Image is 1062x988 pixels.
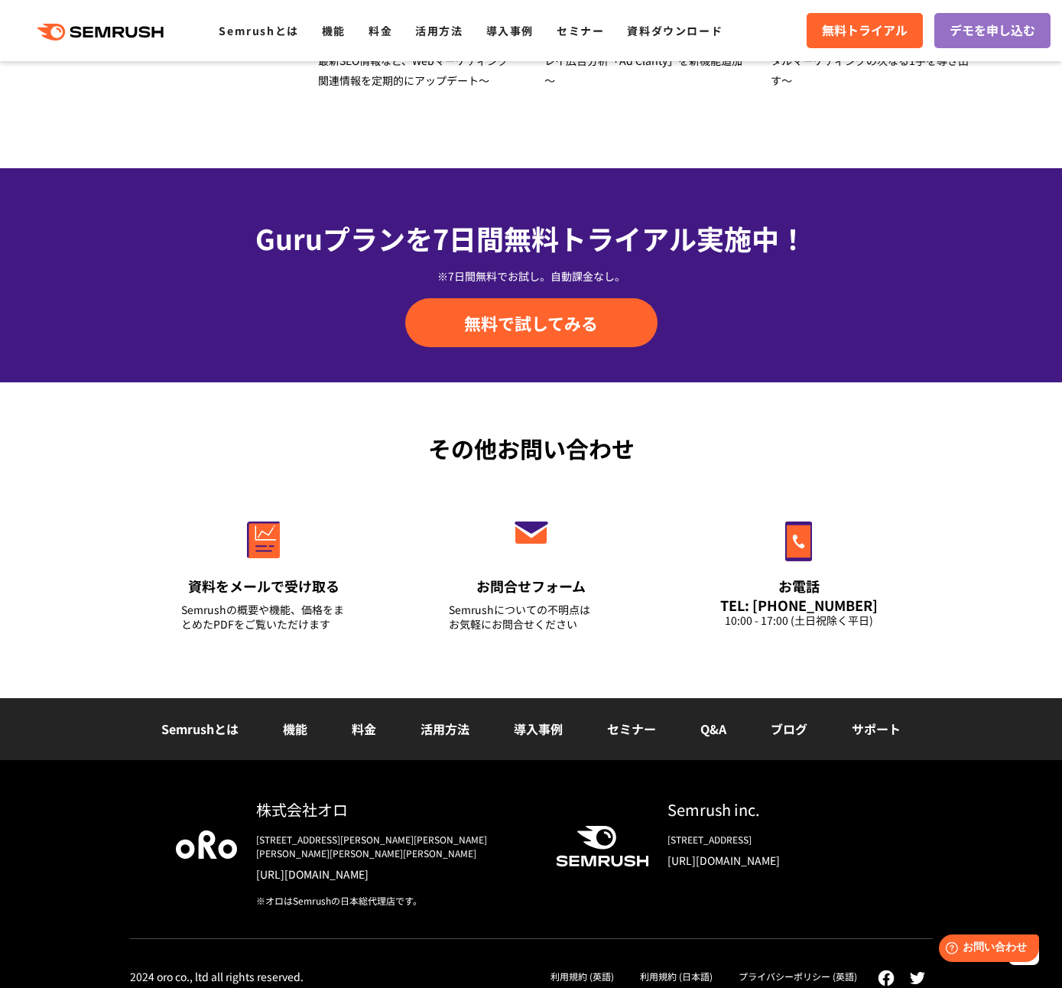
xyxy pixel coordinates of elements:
div: Semrush inc. [667,798,887,821]
span: 「Semrush」国内登録アカウント10,000突破！ ～新機能続々リリース！ディスプレイ広告分析「Ad Clarity」を新機能追加～ [544,13,742,88]
a: 資料をメールで受け取る Semrushの概要や機能、価格をまとめたPDFをご覧いただけます [149,489,378,651]
img: twitter [910,972,925,984]
img: oro company [176,830,237,858]
span: 『Semrush』国内利用アカウント7,000突破！新機能、続々アップデート ～デジタルマーケティングの次なる1手を導き出す～ [771,13,969,88]
div: [STREET_ADDRESS][PERSON_NAME][PERSON_NAME][PERSON_NAME][PERSON_NAME][PERSON_NAME] [256,833,531,860]
div: その他お問い合わせ [130,431,933,466]
div: [STREET_ADDRESS] [667,833,887,847]
a: 利用規約 (英語) [550,970,614,983]
a: Semrushとは [161,720,239,738]
a: 資料ダウンロード [627,23,723,38]
div: お電話 [716,577,882,596]
a: 導入事例 [486,23,534,38]
a: 料金 [369,23,392,38]
a: [URL][DOMAIN_NAME] [256,866,531,882]
div: Semrushの概要や機能、価格をまとめたPDFをご覧いただけます [181,603,346,632]
div: ※オロはSemrushの日本総代理店です。 [256,894,531,908]
span: 無料トライアル実施中！ [504,218,807,258]
div: 株式会社オロ [256,798,531,821]
a: 活用方法 [421,720,469,738]
div: お問合せフォーム [449,577,614,596]
a: プライバシーポリシー (英語) [739,970,857,983]
a: セミナー [607,720,656,738]
span: デモを申し込む [950,21,1035,41]
div: Semrushについての不明点は お気軽にお問合せください [449,603,614,632]
span: Semrushの新オウンドメディア 「Semrush Japan Blog」開設！～世界の最新SEO情報など、Webマーケティング関連情報を定期的にアップデート～ [318,13,518,88]
a: ブログ [771,720,807,738]
div: 資料をメールで受け取る [181,577,346,596]
a: Semrushとは [219,23,298,38]
span: 無料で試してみる [464,311,598,334]
a: お問合せフォーム Semrushについての不明点はお気軽にお問合せください [417,489,646,651]
a: 無料トライアル [807,13,923,48]
a: 導入事例 [514,720,563,738]
a: 機能 [322,23,346,38]
a: 無料で試してみる [405,298,658,347]
div: Guruプランを7日間 [130,217,933,258]
a: サポート [852,720,901,738]
a: 料金 [352,720,376,738]
a: Q&A [700,720,726,738]
img: facebook [878,970,895,986]
div: 2024 oro co., ltd all rights reserved. [130,970,304,983]
div: ※7日間無料でお試し。自動課金なし。 [130,268,933,284]
a: セミナー [557,23,604,38]
a: [URL][DOMAIN_NAME] [667,853,887,868]
a: 利用規約 (日本語) [640,970,713,983]
a: デモを申し込む [934,13,1051,48]
iframe: Help widget launcher [926,928,1045,971]
div: TEL: [PHONE_NUMBER] [716,596,882,613]
span: 無料トライアル [822,21,908,41]
a: 機能 [283,720,307,738]
a: 活用方法 [415,23,463,38]
div: 10:00 - 17:00 (土日祝除く平日) [716,613,882,628]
